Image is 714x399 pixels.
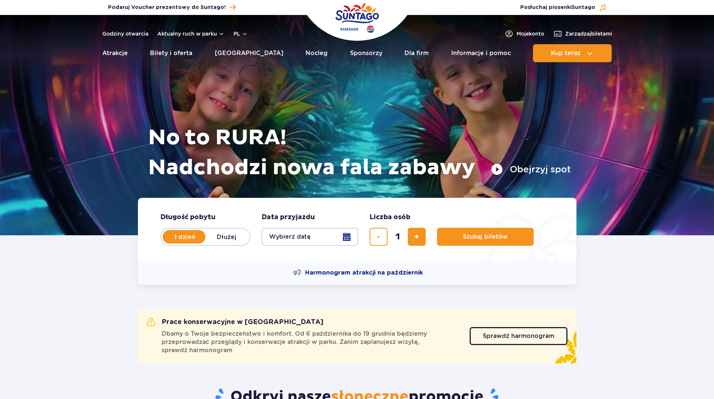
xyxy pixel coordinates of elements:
span: Data przyjazdu [262,213,315,222]
span: Sprawdź harmonogram [483,333,554,339]
a: Nocleg [305,44,328,62]
label: 1 dzień [163,229,206,245]
a: Dla firm [404,44,429,62]
h2: Prace konserwacyjne w [GEOGRAPHIC_DATA] [147,318,323,327]
a: Informacje i pomoc [451,44,511,62]
span: Dbamy o Twoje bezpieczeństwo i komfort. Od 6 października do 19 grudnia będziemy przeprowadzać pr... [162,330,461,354]
span: Podaruj Voucher prezentowy do Suntago! [108,4,226,11]
span: Szukaj biletów [463,233,508,240]
button: Wybierz datę [262,228,358,246]
button: dodaj bilet [408,228,426,246]
a: Sponsorzy [350,44,382,62]
a: Atrakcje [102,44,128,62]
a: [GEOGRAPHIC_DATA] [215,44,283,62]
span: Długość pobytu [160,213,216,222]
button: Obejrzyj spot [491,163,571,175]
button: Posłuchaj piosenkiSuntago [520,4,606,11]
span: Kup teraz [551,50,581,57]
button: pl [234,30,248,37]
button: usuń bilet [370,228,388,246]
span: Moje konto [516,30,544,37]
a: Mojekonto [504,29,544,38]
button: Kup teraz [533,44,612,62]
span: Posłuchaj piosenki [520,4,595,11]
button: Szukaj biletów [437,228,534,246]
a: Harmonogram atrakcji na październik [293,268,423,277]
a: Zarządzajbiletami [553,29,612,38]
span: Zarządzaj biletami [565,30,612,37]
span: Liczba osób [370,213,410,222]
a: Bilety i oferta [150,44,192,62]
label: Dłużej [205,229,248,245]
span: Suntago [572,5,595,10]
a: Podaruj Voucher prezentowy do Suntago! [108,2,236,12]
a: Sprawdź harmonogram [470,327,567,345]
a: Godziny otwarcia [102,30,148,37]
form: Planowanie wizyty w Park of Poland [138,198,576,261]
button: Aktualny ruch w parku [157,31,225,37]
input: liczba biletów [389,228,407,246]
h1: No to RURA! Nadchodzi nowa fala zabawy [148,123,571,183]
span: Harmonogram atrakcji na październik [305,269,423,277]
